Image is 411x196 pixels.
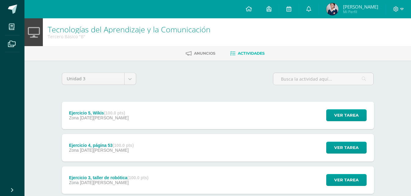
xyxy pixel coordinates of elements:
span: [PERSON_NAME] [343,4,378,10]
span: Zona [69,115,79,120]
span: [DATE][PERSON_NAME] [80,115,129,120]
strong: (100.0 pts) [127,175,148,180]
div: Ejercicio 5, Wikis [69,111,129,115]
button: Ver tarea [326,142,367,154]
div: Ejercicio 3, taller de robótica [69,175,148,180]
span: Actividades [238,51,265,56]
span: Ver tarea [334,110,359,121]
div: Ejercicio 4, página 53 [69,143,134,148]
img: 4e5fd905e60cb99c7361d3ec9c143164.png [326,3,338,15]
a: Unidad 3 [62,73,136,85]
span: Unidad 3 [67,73,120,85]
div: Tercero Básico 'B' [48,34,211,39]
span: Ver tarea [334,142,359,153]
span: Anuncios [194,51,215,56]
a: Anuncios [186,49,215,58]
span: [DATE][PERSON_NAME] [80,148,129,153]
strong: (100.0 pts) [113,143,134,148]
span: Zona [69,148,79,153]
span: Ver tarea [334,174,359,186]
span: Zona [69,180,79,185]
input: Busca la actividad aquí... [273,73,373,85]
a: Tecnologías del Aprendizaje y la Comunicación [48,24,211,34]
span: Mi Perfil [343,9,378,14]
button: Ver tarea [326,109,367,121]
a: Actividades [230,49,265,58]
h1: Tecnologías del Aprendizaje y la Comunicación [48,25,211,34]
strong: (100.0 pts) [104,111,125,115]
button: Ver tarea [326,174,367,186]
span: [DATE][PERSON_NAME] [80,180,129,185]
